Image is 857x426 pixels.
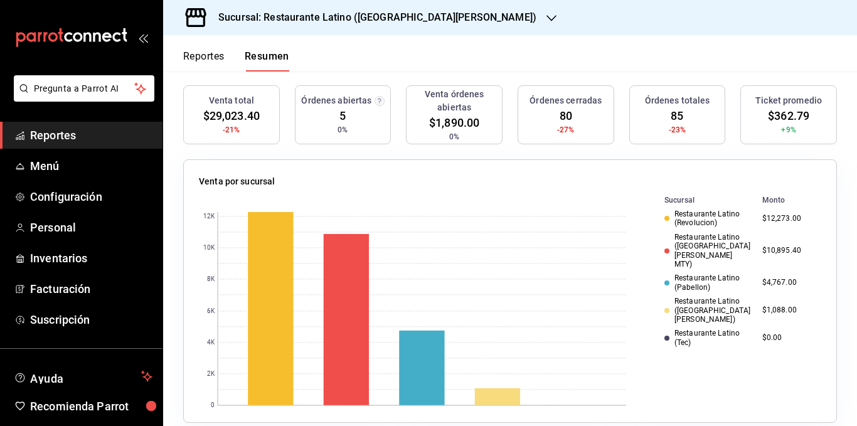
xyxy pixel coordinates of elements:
span: Suscripción [30,311,152,328]
span: Menú [30,157,152,174]
span: Configuración [30,188,152,205]
text: 4K [207,339,215,346]
span: $29,023.40 [203,107,260,124]
text: 8K [207,276,215,283]
div: Restaurante Latino (Revolucion) [664,210,752,228]
button: Reportes [183,50,225,72]
span: Pregunta a Parrot AI [34,82,135,95]
h3: Órdenes totales [645,94,710,107]
span: $362.79 [768,107,809,124]
button: open_drawer_menu [138,33,148,43]
span: +9% [781,124,796,136]
span: Reportes [30,127,152,144]
div: navigation tabs [183,50,289,72]
h3: Venta órdenes abiertas [412,88,497,114]
h3: Sucursal: Restaurante Latino ([GEOGRAPHIC_DATA][PERSON_NAME]) [208,10,536,25]
div: Restaurante Latino (Tec) [664,329,752,347]
text: 0 [211,402,215,409]
h3: Venta total [209,94,254,107]
h3: Órdenes abiertas [301,94,371,107]
td: $4,767.00 [757,271,821,294]
div: Restaurante Latino (Pabellon) [664,274,752,292]
td: $1,088.00 [757,294,821,326]
span: Ayuda [30,369,136,384]
span: $1,890.00 [429,114,479,131]
span: -23% [669,124,686,136]
span: 5 [339,107,346,124]
th: Monto [757,193,821,207]
span: 0% [338,124,348,136]
span: Recomienda Parrot [30,398,152,415]
span: 0% [449,131,459,142]
text: 12K [203,213,215,220]
p: Venta por sucursal [199,175,275,188]
h3: Ticket promedio [755,94,822,107]
span: Inventarios [30,250,152,267]
div: Restaurante Latino ([GEOGRAPHIC_DATA][PERSON_NAME]) [664,297,752,324]
td: $0.00 [757,326,821,349]
span: -21% [223,124,240,136]
th: Sucursal [644,193,757,207]
text: 10K [203,245,215,252]
button: Pregunta a Parrot AI [14,75,154,102]
h3: Órdenes cerradas [530,94,602,107]
div: Restaurante Latino ([GEOGRAPHIC_DATA][PERSON_NAME] MTY) [664,233,752,269]
span: -27% [557,124,575,136]
span: Facturación [30,280,152,297]
text: 2K [207,371,215,378]
span: 85 [671,107,683,124]
a: Pregunta a Parrot AI [9,91,154,104]
td: $12,273.00 [757,207,821,230]
text: 6K [207,308,215,315]
td: $10,895.40 [757,230,821,272]
button: Resumen [245,50,289,72]
span: 80 [560,107,572,124]
span: Personal [30,219,152,236]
